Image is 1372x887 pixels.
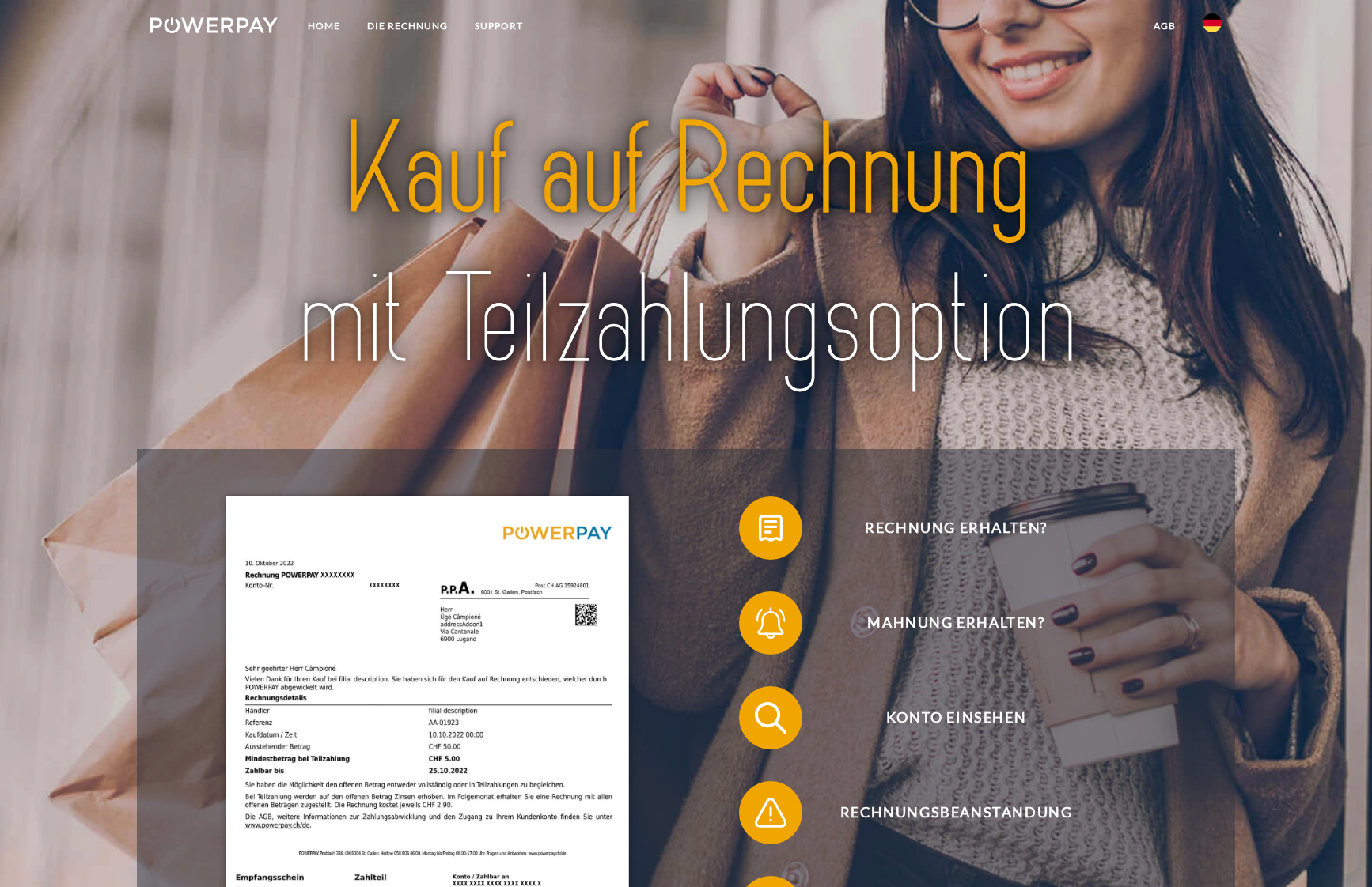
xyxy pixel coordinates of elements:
a: Home [294,12,354,40]
img: qb_warning.svg [751,793,790,832]
img: de [1203,13,1222,32]
span: Rechnungsbeanstandung [762,781,1150,844]
img: title-powerpay_de.svg [203,89,1169,402]
button: Rechnungsbeanstandung [739,781,1150,844]
span: Konto einsehen [762,686,1150,749]
button: Rechnung erhalten? [739,496,1150,560]
button: Mahnung erhalten? [739,591,1150,655]
button: Konto einsehen [739,686,1150,749]
a: DIE RECHNUNG [354,12,461,40]
span: Mahnung erhalten? [762,591,1150,655]
img: qb_bell.svg [751,603,790,643]
img: qb_search.svg [751,698,790,738]
img: logo-powerpay-white.svg [150,17,278,33]
img: qb_bill.svg [751,508,790,548]
span: Rechnung erhalten? [762,496,1150,560]
iframe: Schaltfläche zum Öffnen des Messaging-Fensters [1309,824,1359,874]
a: agb [1140,12,1189,40]
a: SUPPORT [461,12,536,40]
